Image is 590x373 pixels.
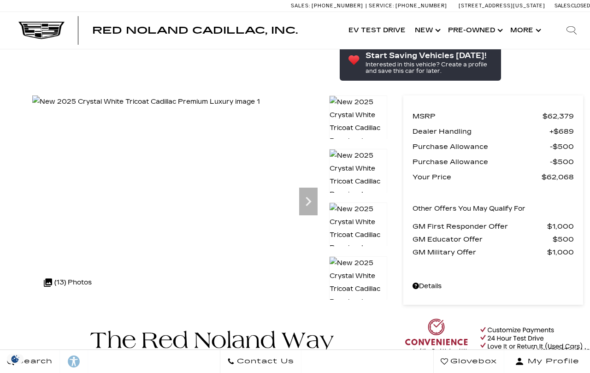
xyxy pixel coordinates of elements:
[413,110,574,123] a: MSRP $62,379
[413,233,574,246] a: GM Educator Offer $500
[329,202,387,268] img: New 2025 Crystal White Tricoat Cadillac Premium Luxury image 3
[555,3,571,9] span: Sales:
[413,246,547,259] span: GM Military Offer
[32,95,260,108] img: New 2025 Crystal White Tricoat Cadillac Premium Luxury image 1
[329,256,387,322] img: New 2025 Crystal White Tricoat Cadillac Premium Luxury image 4
[506,12,544,49] button: More
[550,155,574,168] span: $500
[443,12,506,49] a: Pre-Owned
[413,246,574,259] a: GM Military Offer $1,000
[413,125,574,138] a: Dealer Handling $689
[235,355,294,368] span: Contact Us
[92,25,298,36] span: Red Noland Cadillac, Inc.
[39,272,96,294] div: (13) Photos
[413,171,574,184] a: Your Price $62,068
[413,220,574,233] a: GM First Responder Offer $1,000
[312,3,363,9] span: [PHONE_NUMBER]
[329,149,387,214] img: New 2025 Crystal White Tricoat Cadillac Premium Luxury image 2
[395,3,447,9] span: [PHONE_NUMBER]
[344,12,410,49] a: EV Test Drive
[369,3,394,9] span: Service:
[553,233,574,246] span: $500
[413,110,543,123] span: MSRP
[413,233,553,246] span: GM Educator Offer
[18,22,65,39] img: Cadillac Dark Logo with Cadillac White Text
[571,3,590,9] span: Closed
[549,125,574,138] span: $689
[413,202,525,215] p: Other Offers You May Qualify For
[413,280,574,293] a: Details
[459,3,545,9] a: [STREET_ADDRESS][US_STATE]
[433,350,504,373] a: Glovebox
[550,140,574,153] span: $500
[413,125,549,138] span: Dealer Handling
[413,155,574,168] a: Purchase Allowance $500
[413,220,547,233] span: GM First Responder Offer
[547,246,574,259] span: $1,000
[366,3,449,8] a: Service: [PHONE_NUMBER]
[14,355,53,368] span: Search
[413,140,574,153] a: Purchase Allowance $500
[413,171,542,184] span: Your Price
[92,26,298,35] a: Red Noland Cadillac, Inc.
[291,3,366,8] a: Sales: [PHONE_NUMBER]
[329,95,387,161] img: New 2025 Crystal White Tricoat Cadillac Premium Luxury image 1
[5,354,26,364] section: Click to Open Cookie Consent Modal
[5,354,26,364] img: Opt-Out Icon
[547,220,574,233] span: $1,000
[291,3,310,9] span: Sales:
[220,350,301,373] a: Contact Us
[504,350,590,373] button: Open user profile menu
[299,188,318,215] div: Next
[542,171,574,184] span: $62,068
[410,12,443,49] a: New
[524,355,579,368] span: My Profile
[413,155,550,168] span: Purchase Allowance
[448,355,497,368] span: Glovebox
[413,140,550,153] span: Purchase Allowance
[543,110,574,123] span: $62,379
